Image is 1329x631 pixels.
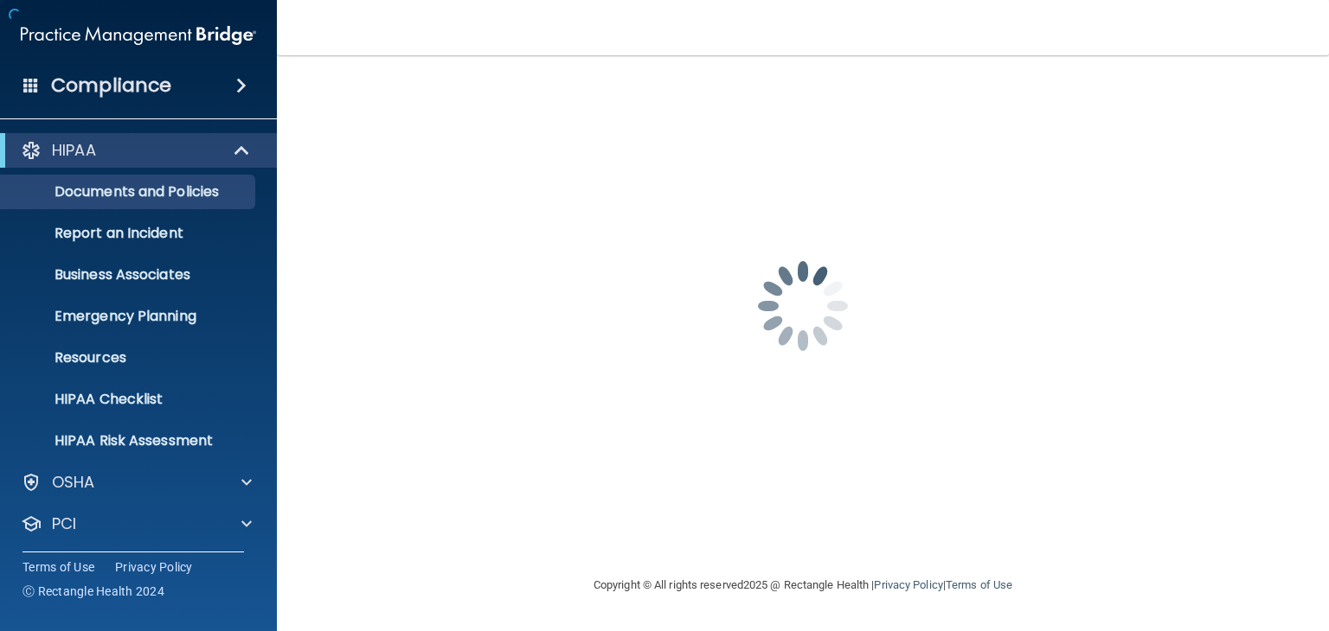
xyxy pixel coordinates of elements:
[11,183,247,201] p: Documents and Policies
[946,578,1012,591] a: Terms of Use
[11,308,247,325] p: Emergency Planning
[11,432,247,449] p: HIPAA Risk Assessment
[11,349,247,366] p: Resources
[52,472,95,493] p: OSHA
[22,583,164,600] span: Ⓒ Rectangle Health 2024
[487,558,1119,613] div: Copyright © All rights reserved 2025 @ Rectangle Health | |
[21,472,252,493] a: OSHA
[51,73,171,98] h4: Compliance
[874,578,942,591] a: Privacy Policy
[115,558,193,576] a: Privacy Policy
[21,140,251,161] a: HIPAA
[11,391,247,408] p: HIPAA Checklist
[52,513,76,534] p: PCI
[11,266,247,284] p: Business Associates
[21,513,252,534] a: PCI
[21,18,256,53] img: PMB logo
[716,220,889,392] img: spinner.e123f6fc.gif
[52,140,96,161] p: HIPAA
[22,558,94,576] a: Terms of Use
[11,225,247,242] p: Report an Incident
